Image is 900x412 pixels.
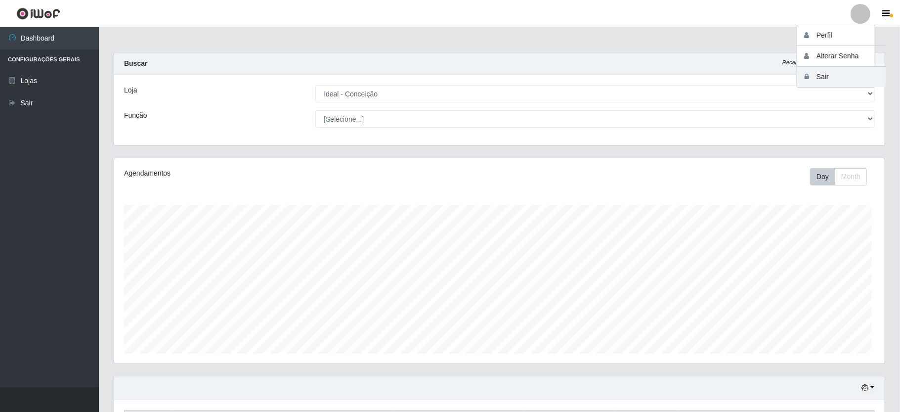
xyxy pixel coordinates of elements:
[797,46,886,67] button: Alterar Senha
[782,59,863,65] i: Recarregando em 21 segundos...
[124,85,137,95] label: Loja
[124,168,428,179] div: Agendamentos
[124,110,147,121] label: Função
[810,168,867,185] div: First group
[124,59,147,67] strong: Buscar
[810,168,875,185] div: Toolbar with button groups
[16,7,60,20] img: CoreUI Logo
[797,25,886,46] button: Perfil
[810,168,835,185] button: Day
[797,67,886,87] button: Sair
[835,168,867,185] button: Month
